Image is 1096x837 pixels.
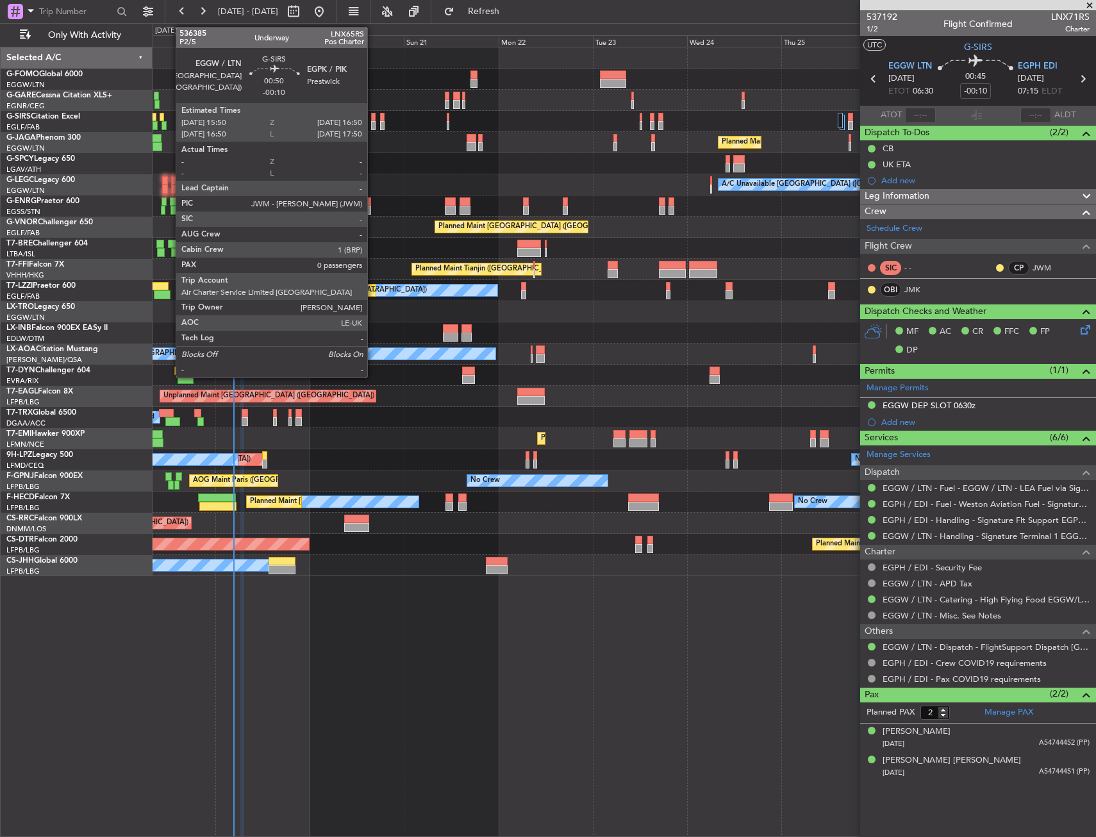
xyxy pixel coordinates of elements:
span: Permits [865,364,895,379]
a: VHHH/HKG [6,270,44,280]
a: Schedule Crew [867,222,922,235]
a: G-SIRSCitation Excel [6,113,80,120]
span: A54744451 (PP) [1039,767,1090,777]
a: EVRA/RIX [6,376,38,386]
div: A/C Unavailable [GEOGRAPHIC_DATA] ([GEOGRAPHIC_DATA]) [219,281,427,300]
div: Planned Maint Nice ([GEOGRAPHIC_DATA]) [816,535,959,554]
span: Only With Activity [33,31,135,40]
div: Planned Maint Tianjin ([GEOGRAPHIC_DATA]) [415,260,565,279]
span: 1/2 [867,24,897,35]
span: 537192 [867,10,897,24]
div: CP [1008,261,1029,275]
span: F-GPNJ [6,472,34,480]
span: G-ENRG [6,197,37,205]
a: T7-LZZIPraetor 600 [6,282,76,290]
button: Refresh [438,1,515,22]
a: T7-EMIHawker 900XP [6,430,85,438]
a: EDLW/DTM [6,334,44,344]
div: [PERSON_NAME] [883,725,951,738]
span: Dispatch Checks and Weather [865,304,986,319]
span: [DATE] [888,72,915,85]
a: LFPB/LBG [6,567,40,576]
a: EGPH / EDI - Fuel - Weston Aviation Fuel - Signature - EGPH / EDI [883,499,1090,510]
a: T7-DYNChallenger 604 [6,367,90,374]
input: Trip Number [39,2,113,21]
a: LFPB/LBG [6,397,40,407]
span: Dispatch [865,465,900,480]
span: CR [972,326,983,338]
a: G-GARECessna Citation XLS+ [6,92,112,99]
span: G-LEGC [6,176,34,184]
span: CS-DTR [6,536,34,543]
span: (2/2) [1050,687,1068,700]
div: Thu 18 [121,35,215,47]
span: [DATE] [883,768,904,777]
a: G-ENRGPraetor 600 [6,197,79,205]
span: ETOT [888,85,909,98]
span: T7-LZZI [6,282,33,290]
span: (2/2) [1050,126,1068,139]
a: EGPH / EDI - Crew COVID19 requirements [883,658,1047,668]
a: EGPH / EDI - Handling - Signature Flt Support EGPH / EDI [883,515,1090,526]
a: EGGW/LTN [6,313,45,322]
a: Manage Services [867,449,931,461]
button: Only With Activity [14,25,139,46]
a: T7-EAGLFalcon 8X [6,388,73,395]
a: EGGW / LTN - Handling - Signature Terminal 1 EGGW / LTN [883,531,1090,542]
a: LFMN/NCE [6,440,44,449]
span: Pax [865,688,879,702]
input: --:-- [905,108,936,123]
a: [PERSON_NAME]/QSA [6,355,82,365]
span: MF [906,326,918,338]
span: [DATE] [883,739,904,749]
span: T7-TRX [6,409,33,417]
a: CS-JHHGlobal 6000 [6,557,78,565]
span: T7-EMI [6,430,31,438]
a: EGGW / LTN - Dispatch - FlightSupport Dispatch [GEOGRAPHIC_DATA] [883,642,1090,652]
div: Planned Maint [GEOGRAPHIC_DATA] ([GEOGRAPHIC_DATA]) [438,217,640,236]
span: Refresh [457,7,511,16]
span: LNX71RS [1051,10,1090,24]
div: Add new [881,417,1090,427]
a: EGGW / LTN - Catering - High Flying Food EGGW/LTN [883,594,1090,605]
a: JMK [904,284,933,295]
a: DNMM/LOS [6,524,46,534]
div: AOG Maint Paris ([GEOGRAPHIC_DATA]) [193,471,328,490]
div: Add new [881,175,1090,186]
a: EGGW/LTN [6,144,45,153]
div: - - [904,262,933,274]
div: [PERSON_NAME] [PERSON_NAME] [883,754,1021,767]
div: Wed 24 [687,35,781,47]
span: ATOT [881,109,902,122]
div: OBI [880,283,901,297]
span: G-SPCY [6,155,34,163]
a: CS-RRCFalcon 900LX [6,515,82,522]
a: EGGW / LTN - Fuel - EGGW / LTN - LEA Fuel via Signature in EGGW [883,483,1090,493]
span: AC [940,326,951,338]
div: CB [883,143,893,154]
a: EGGW/LTN [6,80,45,90]
span: Leg Information [865,189,929,204]
span: G-SIRS [964,40,992,54]
span: [DATE] [1018,72,1044,85]
a: T7-BREChallenger 604 [6,240,88,247]
div: Sun 21 [404,35,498,47]
a: EGNR/CEG [6,101,45,111]
span: T7-DYN [6,367,35,374]
span: LX-TRO [6,303,34,311]
a: EGSS/STN [6,207,40,217]
a: EGLF/FAB [6,228,40,238]
a: LX-TROLegacy 650 [6,303,75,311]
span: 06:30 [913,85,933,98]
a: G-SPCYLegacy 650 [6,155,75,163]
a: G-FOMOGlobal 6000 [6,70,83,78]
span: ELDT [1042,85,1062,98]
span: G-JAGA [6,134,36,142]
a: LX-INBFalcon 900EX EASy II [6,324,108,332]
a: G-JAGAPhenom 300 [6,134,81,142]
span: Charter [1051,24,1090,35]
a: EGPH / EDI - Security Fee [883,562,982,573]
a: LFPB/LBG [6,545,40,555]
div: [DATE] [155,26,177,37]
label: Planned PAX [867,706,915,719]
